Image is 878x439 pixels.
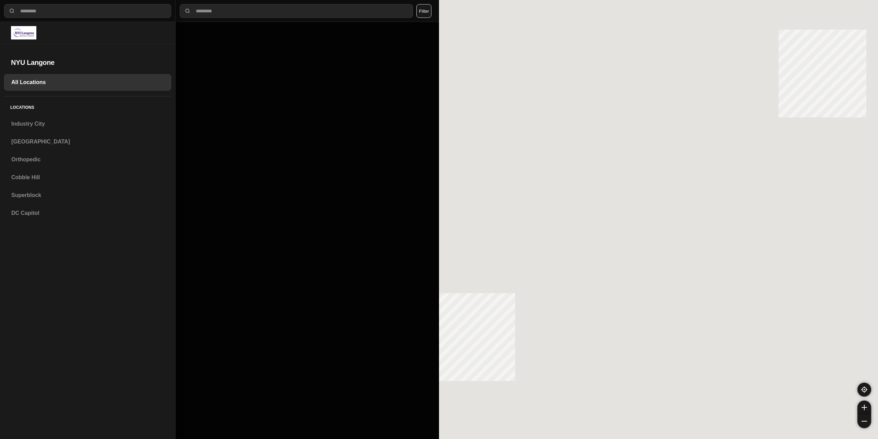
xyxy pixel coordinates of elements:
[4,74,171,91] a: All Locations
[11,58,164,67] h2: NYU Langone
[11,155,164,164] h3: Orthopedic
[862,405,867,410] img: zoom-in
[184,8,191,14] img: search
[11,26,36,39] img: logo
[9,8,15,14] img: search
[11,173,164,182] h3: Cobble Hill
[11,78,164,86] h3: All Locations
[4,169,171,186] a: Cobble Hill
[862,418,867,424] img: zoom-out
[11,191,164,199] h3: Superblock
[4,205,171,221] a: DC Capitol
[4,134,171,150] a: [GEOGRAPHIC_DATA]
[4,187,171,204] a: Superblock
[4,116,171,132] a: Industry City
[11,120,164,128] h3: Industry City
[11,209,164,217] h3: DC Capitol
[857,414,871,428] button: zoom-out
[857,401,871,414] button: zoom-in
[861,386,867,393] img: recenter
[857,383,871,396] button: recenter
[4,96,171,116] h5: Locations
[416,4,431,18] button: Filter
[4,151,171,168] a: Orthopedic
[11,138,164,146] h3: [GEOGRAPHIC_DATA]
